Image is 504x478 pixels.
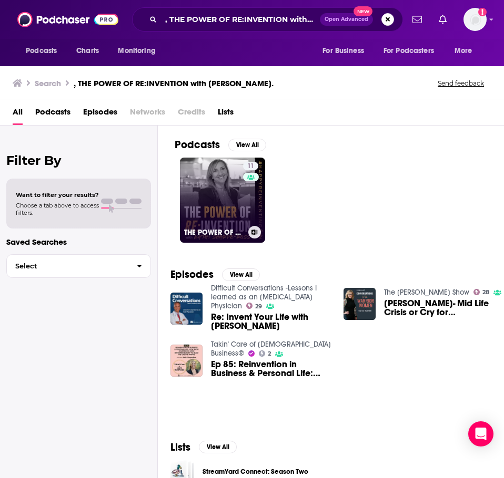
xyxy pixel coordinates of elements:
span: 28 [482,290,489,295]
span: For Podcasters [384,44,434,58]
span: Credits [178,103,205,125]
button: Show profile menu [463,8,487,31]
a: All [13,103,23,125]
div: Open Intercom Messenger [468,421,493,446]
span: Want to filter your results? [16,191,99,199]
span: Monitoring [118,44,155,58]
a: Lists [218,103,234,125]
span: More [455,44,472,58]
h3: Search [35,78,61,88]
a: Show notifications dropdown [435,11,451,28]
span: Logged in as ei1745 [463,8,487,31]
span: For Business [322,44,364,58]
a: PodcastsView All [175,138,266,151]
button: View All [199,441,237,453]
span: 2 [268,351,271,356]
a: Show notifications dropdown [408,11,426,28]
a: The Liz Svatek Show [384,288,469,297]
span: [PERSON_NAME]- Mid Life Crisis or Cry for REINVENTION? - Episode 65 [384,299,504,317]
a: Difficult Conversations -Lessons I learned as an ICU Physician [211,284,317,310]
div: Search podcasts, credits, & more... [132,7,403,32]
a: 29 [246,303,263,309]
a: EpisodesView All [170,268,260,281]
img: Kathi Sharpe Ross- Mid Life Crisis or Cry for REINVENTION? - Episode 65 [344,288,376,320]
h2: Filter By [6,153,151,168]
a: 2 [259,350,271,357]
span: Choose a tab above to access filters. [16,202,99,216]
button: open menu [18,41,70,61]
h2: Episodes [170,268,214,281]
a: Re: Invent Your Life with Kathi Sharpe Ross [211,313,331,330]
span: Ep 85: Reinvention in Business & Personal Life: How [PERSON_NAME] Used Entrepreneurship to Build ... [211,360,331,378]
a: Takin' Care of Lady Business® [211,340,331,358]
svg: Add a profile image [478,8,487,16]
span: Re: Invent Your Life with [PERSON_NAME] [211,313,331,330]
button: open menu [110,41,169,61]
img: Podchaser - Follow, Share and Rate Podcasts [17,9,118,29]
img: Ep 85: Reinvention in Business & Personal Life: How Kathi Sharpe-Ross Used Entrepreneurship to Bu... [170,345,203,377]
button: Send feedback [435,79,487,88]
span: New [354,6,372,16]
button: Select [6,254,151,278]
a: Episodes [83,103,117,125]
a: 28 [473,289,490,295]
p: Saved Searches [6,237,151,247]
button: open menu [377,41,449,61]
button: View All [228,139,266,151]
img: Re: Invent Your Life with Kathi Sharpe Ross [170,293,203,325]
a: ListsView All [170,441,237,454]
span: Charts [76,44,99,58]
span: Networks [130,103,165,125]
a: 11THE POWER OF REINVENTION with [PERSON_NAME] [180,158,265,243]
h2: Lists [170,441,190,454]
a: Ep 85: Reinvention in Business & Personal Life: How Kathi Sharpe-Ross Used Entrepreneurship to Bu... [211,360,331,378]
button: Open AdvancedNew [320,13,373,26]
a: StreamYard Connect: Season Two [203,466,308,477]
span: Podcasts [26,44,57,58]
a: Kathi Sharpe Ross- Mid Life Crisis or Cry for REINVENTION? - Episode 65 [384,299,504,317]
span: 11 [247,161,254,172]
a: Charts [69,41,105,61]
button: open menu [447,41,486,61]
a: 11 [243,162,258,170]
h3: THE POWER OF REINVENTION with [PERSON_NAME] [184,228,244,237]
span: Select [7,263,128,269]
button: open menu [315,41,377,61]
h2: Podcasts [175,138,220,151]
span: Open Advanced [325,17,368,22]
h3: , THE POWER OF RE:INVENTION with [PERSON_NAME]. [74,78,274,88]
button: View All [222,268,260,281]
span: 29 [255,304,262,309]
a: Podcasts [35,103,70,125]
img: User Profile [463,8,487,31]
input: Search podcasts, credits, & more... [161,11,320,28]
